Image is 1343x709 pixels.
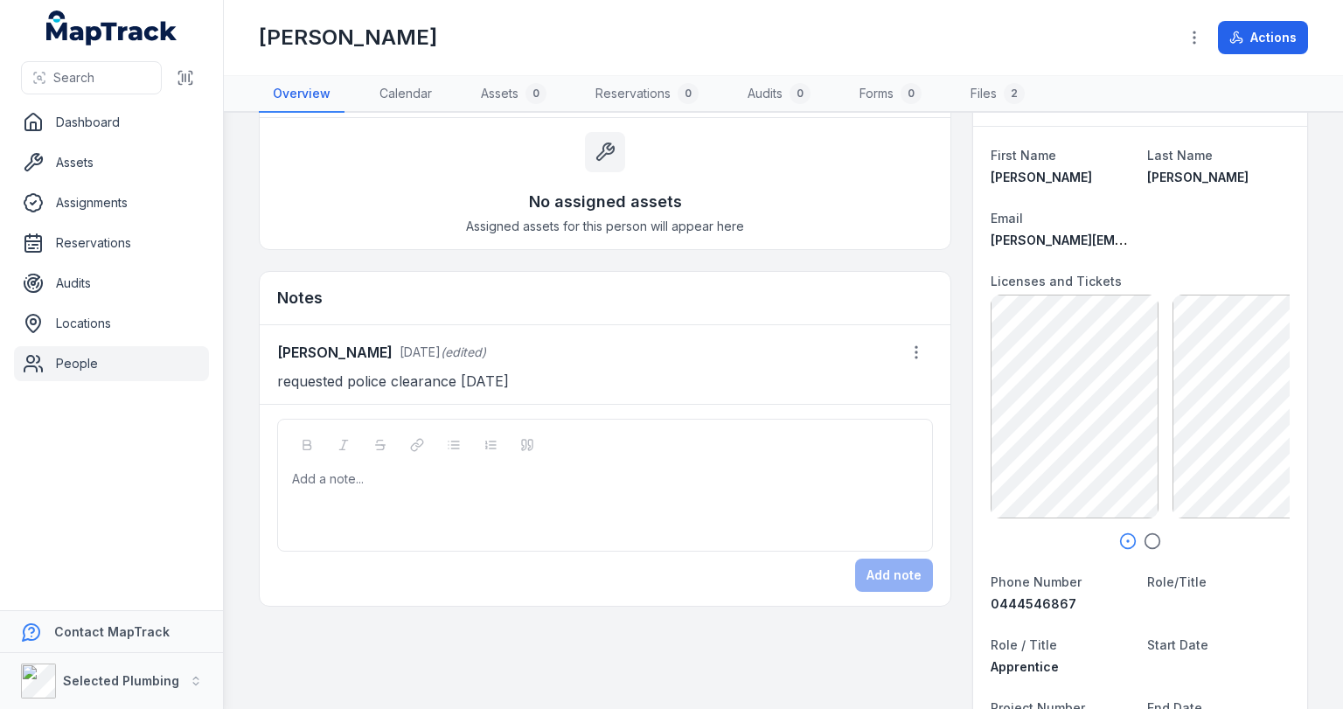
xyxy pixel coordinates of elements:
span: (edited) [441,344,486,359]
button: Actions [1218,21,1308,54]
a: MapTrack [46,10,177,45]
div: 0 [790,83,811,104]
span: Role / Title [991,637,1057,652]
a: Audits0 [734,76,825,113]
span: Phone Number [991,574,1082,589]
span: Email [991,211,1023,226]
a: Reservations [14,226,209,261]
div: 0 [901,83,922,104]
a: Dashboard [14,105,209,140]
a: Overview [259,76,344,113]
a: Assets [14,145,209,180]
span: Apprentice [991,659,1059,674]
span: 0444546867 [991,596,1076,611]
span: First Name [991,148,1056,163]
a: Assets0 [467,76,560,113]
a: Locations [14,306,209,341]
a: Files2 [957,76,1039,113]
a: Audits [14,266,209,301]
p: requested police clearance [DATE] [277,369,933,393]
a: Forms0 [845,76,936,113]
div: 2 [1004,83,1025,104]
a: Reservations0 [581,76,713,113]
h3: No assigned assets [529,190,682,214]
span: [PERSON_NAME] [991,170,1092,184]
div: 0 [525,83,546,104]
a: Calendar [365,76,446,113]
a: Assignments [14,185,209,220]
strong: Selected Plumbing [63,673,179,688]
span: Licenses and Tickets [991,274,1122,288]
span: Search [53,69,94,87]
strong: [PERSON_NAME] [277,342,393,363]
div: 0 [678,83,699,104]
strong: Contact MapTrack [54,624,170,639]
span: [PERSON_NAME][EMAIL_ADDRESS][DOMAIN_NAME] [991,233,1303,247]
button: Search [21,61,162,94]
span: [DATE] [400,344,441,359]
span: Start Date [1147,637,1208,652]
h1: [PERSON_NAME] [259,24,437,52]
a: People [14,346,209,381]
span: Role/Title [1147,574,1207,589]
span: Assigned assets for this person will appear here [466,218,744,235]
time: 7/14/2025, 12:55:46 PM [400,344,441,359]
span: [PERSON_NAME] [1147,170,1249,184]
span: Last Name [1147,148,1213,163]
h3: Notes [277,286,323,310]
